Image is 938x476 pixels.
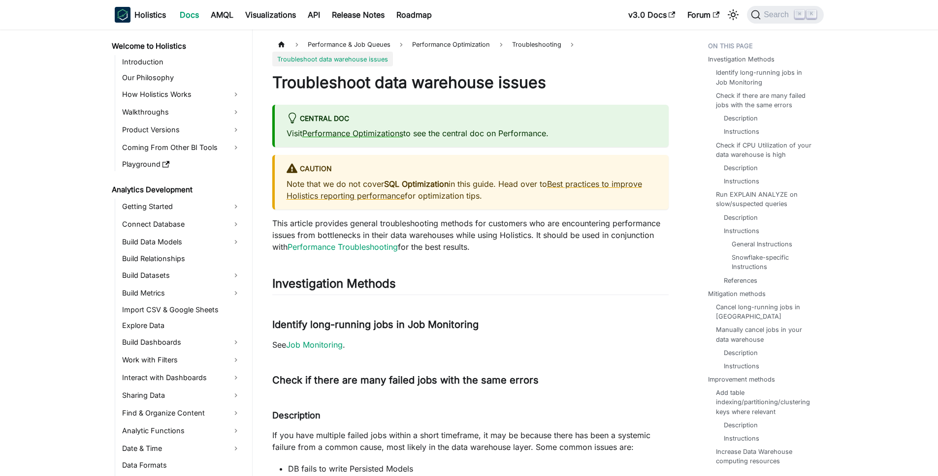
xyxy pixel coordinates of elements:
a: Instructions [724,434,759,443]
a: Job Monitoring [286,340,343,350]
a: Playground [119,157,244,171]
a: v3.0 Docs [622,7,681,23]
h1: Troubleshoot data warehouse issues [272,73,669,92]
img: Holistics [115,7,130,23]
a: Description [724,114,758,123]
a: Troubleshooting [507,37,566,52]
span: Troubleshooting [512,41,561,48]
h2: Investigation Methods [272,276,669,295]
a: Performance Optimizations [302,128,403,138]
h4: Description [272,410,669,421]
span: Performance & Job Queues [303,37,395,52]
b: Holistics [134,9,166,21]
a: Add table indexing/partitioning/clustering keys where relevant [716,388,814,416]
a: Explore Data [119,319,244,332]
a: Analytics Development [109,183,244,197]
a: Build Datasets [119,268,244,283]
a: Interact with Dashboards [119,370,244,386]
a: Forum [681,7,725,23]
a: Getting Started [119,199,244,214]
nav: Breadcrumbs [272,37,669,66]
a: Our Philosophy [119,71,244,85]
a: HolisticsHolistics [115,7,166,23]
a: Find & Organize Content [119,405,244,421]
a: Performance Optimization [407,37,495,52]
a: Snowflake-specific Instructions [732,253,806,271]
button: Search (Command+K) [747,6,823,24]
a: Increase Data Warehouse computing resources [716,447,814,466]
a: Instructions [724,226,759,236]
div: caution [287,163,657,176]
a: Build Relationships [119,252,244,266]
a: Instructions [724,127,759,136]
a: Build Metrics [119,285,244,301]
a: Check if CPU Utilization of your data warehouse is high [716,141,814,159]
a: Welcome to Holistics [109,39,244,53]
strong: SQL Optimization [384,179,449,189]
a: Import CSV & Google Sheets [119,303,244,317]
button: Switch between dark and light mode (currently light mode) [725,7,741,23]
a: Identify long-running jobs in Job Monitoring [716,68,814,87]
a: How Holistics Works [119,87,244,102]
a: Introduction [119,55,244,69]
kbd: ⌘ [795,10,805,19]
span: Performance Optimization [412,41,490,48]
a: Connect Database [119,216,244,232]
p: Visit to see the central doc on Performance. [287,127,657,139]
a: Check if there are many failed jobs with the same errors [716,91,814,110]
h3: Identify long-running jobs in Job Monitoring [272,319,669,331]
a: Walkthroughs [119,104,244,120]
a: Release Notes [326,7,390,23]
li: DB fails to write Persisted Models [288,463,669,475]
p: See . [272,339,669,351]
p: This article provides general troubleshooting methods for customers who are encountering performa... [272,217,669,253]
span: Search [761,10,795,19]
a: Description [724,163,758,173]
a: Cancel long-running jobs in [GEOGRAPHIC_DATA] [716,302,814,321]
a: Product Versions [119,122,244,138]
h3: Check if there are many failed jobs with the same errors [272,374,669,387]
a: Improvement methods [708,375,775,384]
a: Date & Time [119,441,244,456]
a: AMQL [205,7,239,23]
a: Description [724,348,758,357]
a: Performance Troubleshooting [288,242,398,252]
a: Instructions [724,177,759,186]
a: Run EXPLAIN ANALYZE on slow/suspected queries [716,190,814,208]
kbd: K [807,10,816,19]
a: References [724,276,757,285]
a: Visualizations [239,7,302,23]
a: Mitigation methods [708,289,766,298]
nav: Docs sidebar [105,30,253,476]
a: Build Data Models [119,234,244,250]
a: Data Formats [119,458,244,472]
a: Sharing Data [119,387,244,403]
a: Roadmap [390,7,438,23]
a: Investigation Methods [708,55,775,64]
a: Analytic Functions [119,423,244,439]
a: Instructions [724,361,759,371]
span: Troubleshoot data warehouse issues [272,52,393,66]
a: API [302,7,326,23]
a: Docs [174,7,205,23]
p: Note that we do not cover in this guide. Head over to for optimization tips. [287,178,657,202]
p: If you have multiple failed jobs within a short timeframe, it may be because there has been a sys... [272,429,669,453]
a: Manually cancel jobs in your data warehouse [716,325,814,344]
a: Description [724,213,758,222]
a: Description [724,420,758,430]
a: Work with Filters [119,352,244,368]
a: Build Dashboards [119,334,244,350]
a: Coming From Other BI Tools [119,140,244,155]
a: Home page [272,37,291,52]
a: General Instructions [732,239,792,249]
a: Best practices to improve Holistics reporting performance [287,179,642,201]
div: Central Doc [287,113,657,125]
